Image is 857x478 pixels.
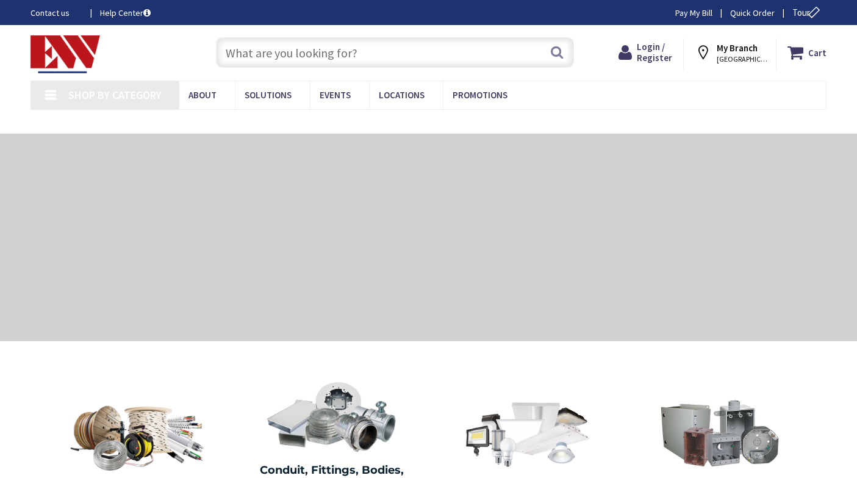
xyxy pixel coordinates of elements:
a: Quick Order [730,7,775,19]
a: Cart [787,42,827,63]
span: About [188,89,217,101]
a: Pay My Bill [675,7,712,19]
span: Promotions [453,89,507,101]
div: My Branch [GEOGRAPHIC_DATA], [GEOGRAPHIC_DATA] [695,42,765,63]
strong: My Branch [717,42,758,54]
span: Tour [792,7,823,18]
span: [GEOGRAPHIC_DATA], [GEOGRAPHIC_DATA] [717,54,769,64]
span: Login / Register [637,41,672,63]
span: Locations [379,89,425,101]
strong: Cart [808,42,827,63]
span: Solutions [245,89,292,101]
a: Contact us [30,7,81,19]
input: What are you looking for? [216,37,574,68]
span: Events [320,89,351,101]
span: Shop By Category [68,88,162,102]
a: Login / Register [619,42,672,63]
a: Help Center [100,7,151,19]
img: Electrical Wholesalers, Inc. [30,35,100,73]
